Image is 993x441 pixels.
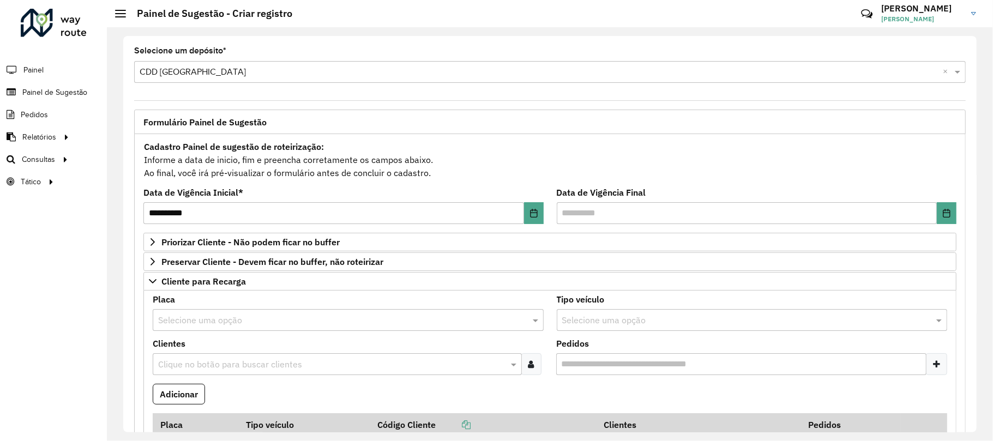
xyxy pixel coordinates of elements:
[239,413,370,436] th: Tipo veículo
[143,186,243,199] label: Data de Vigência Inicial
[22,87,87,98] span: Painel de Sugestão
[370,413,596,436] th: Código Cliente
[596,413,801,436] th: Clientes
[143,140,956,180] div: Informe a data de inicio, fim e preencha corretamente os campos abaixo. Ao final, você irá pré-vi...
[153,384,205,404] button: Adicionar
[855,2,878,26] a: Contato Rápido
[881,14,963,24] span: [PERSON_NAME]
[557,337,589,350] label: Pedidos
[126,8,292,20] h2: Painel de Sugestão - Criar registro
[22,154,55,165] span: Consultas
[161,277,246,286] span: Cliente para Recarga
[144,141,324,152] strong: Cadastro Painel de sugestão de roteirização:
[557,186,646,199] label: Data de Vigência Final
[161,257,383,266] span: Preservar Cliente - Devem ficar no buffer, não roteirizar
[881,3,963,14] h3: [PERSON_NAME]
[943,65,952,78] span: Clear all
[524,202,544,224] button: Choose Date
[153,337,185,350] label: Clientes
[143,272,956,291] a: Cliente para Recarga
[153,293,175,306] label: Placa
[801,413,901,436] th: Pedidos
[143,252,956,271] a: Preservar Cliente - Devem ficar no buffer, não roteirizar
[143,118,267,126] span: Formulário Painel de Sugestão
[23,64,44,76] span: Painel
[21,109,48,120] span: Pedidos
[436,419,471,430] a: Copiar
[143,233,956,251] a: Priorizar Cliente - Não podem ficar no buffer
[557,293,605,306] label: Tipo veículo
[153,413,239,436] th: Placa
[22,131,56,143] span: Relatórios
[937,202,956,224] button: Choose Date
[134,44,226,57] label: Selecione um depósito
[21,176,41,188] span: Tático
[161,238,340,246] span: Priorizar Cliente - Não podem ficar no buffer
